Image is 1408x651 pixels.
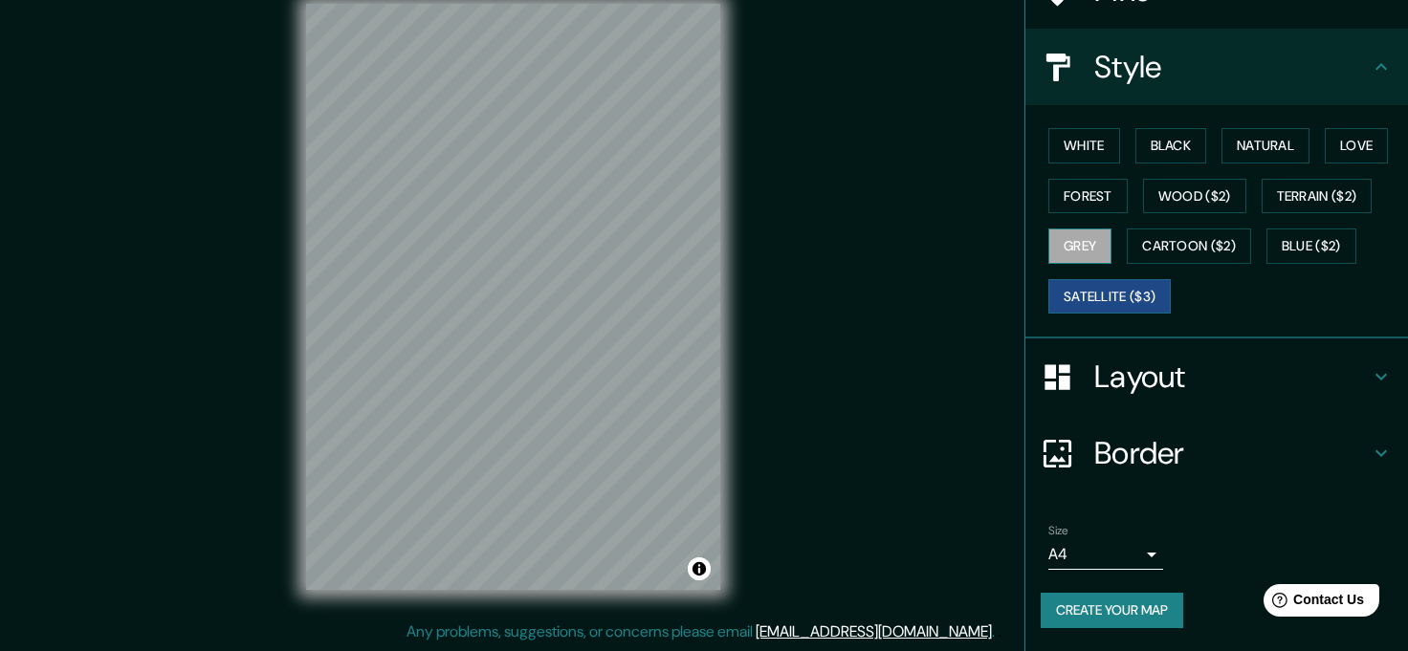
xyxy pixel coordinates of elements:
div: Style [1025,29,1408,105]
button: Blue ($2) [1266,228,1356,264]
button: Love [1325,128,1388,163]
button: White [1048,128,1120,163]
button: Create your map [1041,593,1183,628]
h4: Layout [1094,358,1370,396]
div: Layout [1025,338,1408,415]
canvas: Map [306,4,720,590]
div: A4 [1048,539,1163,570]
div: . [998,620,1001,643]
button: Natural [1221,128,1309,163]
button: Terrain ($2) [1262,179,1373,214]
button: Black [1135,128,1207,163]
button: Toggle attribution [688,557,711,580]
button: Cartoon ($2) [1127,228,1251,264]
button: Wood ($2) [1143,179,1246,214]
button: Grey [1048,228,1111,264]
div: . [995,620,998,643]
h4: Style [1094,48,1370,86]
div: Border [1025,415,1408,491]
label: Size [1048,523,1068,539]
p: Any problems, suggestions, or concerns please email . [407,620,995,643]
iframe: Help widget launcher [1238,576,1387,630]
button: Forest [1048,179,1128,214]
h4: Border [1094,434,1370,472]
a: [EMAIL_ADDRESS][DOMAIN_NAME] [756,621,992,641]
button: Satellite ($3) [1048,279,1171,315]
